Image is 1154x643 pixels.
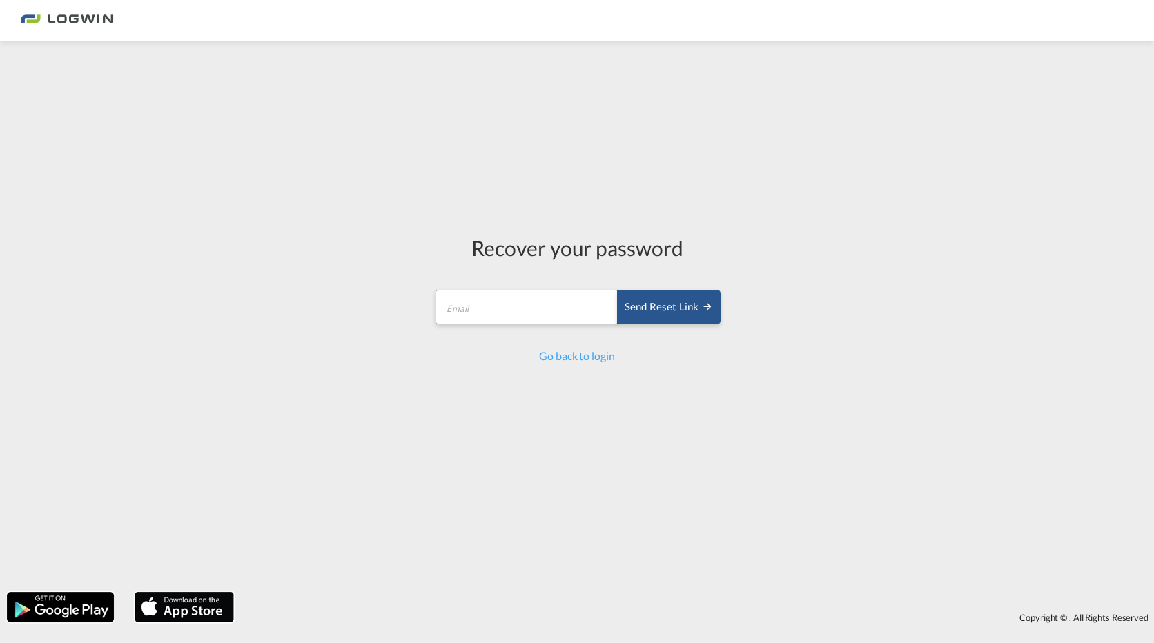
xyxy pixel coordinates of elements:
div: Send reset link [625,299,713,315]
input: Email [436,290,618,324]
md-icon: icon-arrow-right [702,301,713,312]
a: Go back to login [539,349,614,362]
img: apple.png [133,591,235,624]
img: bc73a0e0d8c111efacd525e4c8ad7d32.png [21,6,114,37]
div: Recover your password [433,233,721,262]
button: SEND RESET LINK [617,290,721,324]
div: Copyright © . All Rights Reserved [241,606,1154,629]
img: google.png [6,591,115,624]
